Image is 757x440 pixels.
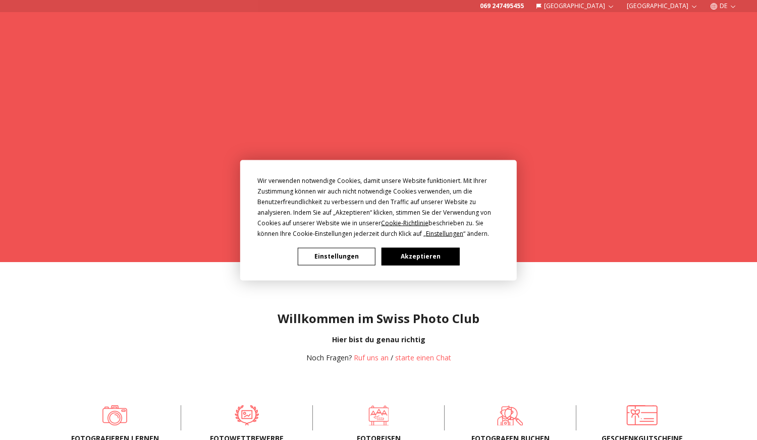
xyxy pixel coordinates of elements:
div: Wir verwenden notwendige Cookies, damit unsere Website funktioniert. Mit Ihrer Zustimmung können ... [257,175,500,238]
div: Cookie Consent Prompt [240,160,517,280]
span: Einstellungen [426,229,463,237]
span: Cookie-Richtlinie [381,218,428,227]
button: Einstellungen [298,247,375,265]
button: Akzeptieren [382,247,459,265]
